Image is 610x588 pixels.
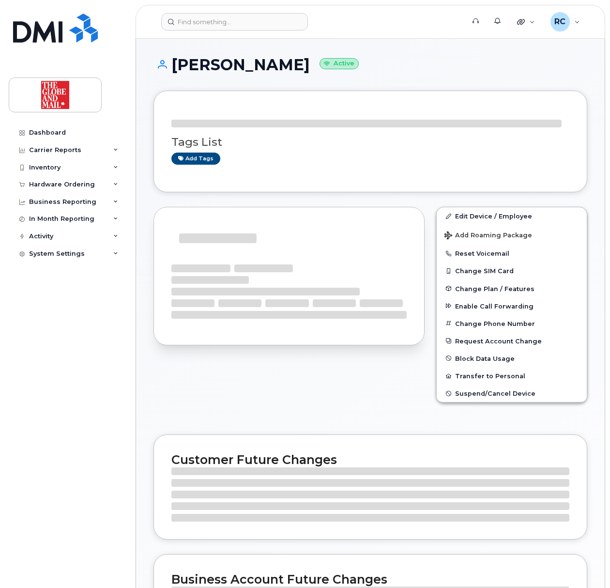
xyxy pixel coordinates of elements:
button: Change Plan / Features [437,280,587,297]
button: Request Account Change [437,332,587,350]
a: Add tags [171,153,220,165]
button: Suspend/Cancel Device [437,385,587,402]
button: Change Phone Number [437,315,587,332]
h2: Business Account Future Changes [171,572,569,587]
span: Change Plan / Features [455,285,534,292]
h3: Tags List [171,136,569,148]
button: Transfer to Personal [437,367,587,385]
button: Change SIM Card [437,262,587,279]
button: Enable Call Forwarding [437,297,587,315]
button: Add Roaming Package [437,225,587,245]
h1: [PERSON_NAME] [153,56,587,73]
a: Edit Device / Employee [437,207,587,225]
h2: Customer Future Changes [171,452,569,467]
span: Add Roaming Package [444,232,532,241]
span: Suspend/Cancel Device [455,390,535,397]
span: Enable Call Forwarding [455,302,534,309]
small: Active [320,58,359,69]
button: Reset Voicemail [437,245,587,262]
button: Block Data Usage [437,350,587,367]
